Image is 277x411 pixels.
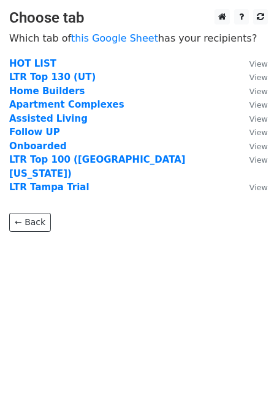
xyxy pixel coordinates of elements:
a: this Google Sheet [71,32,158,44]
small: View [249,73,268,82]
a: Onboarded [9,141,67,152]
a: View [237,99,268,110]
a: HOT LIST [9,58,56,69]
a: Assisted Living [9,113,88,124]
a: LTR Top 130 (UT) [9,72,96,83]
small: View [249,155,268,165]
p: Which tab of has your recipients? [9,32,268,45]
small: View [249,59,268,68]
a: Follow UP [9,127,60,138]
a: Home Builders [9,86,85,97]
a: View [237,141,268,152]
small: View [249,114,268,124]
small: View [249,128,268,137]
a: LTR Top 100 ([GEOGRAPHIC_DATA][US_STATE]) [9,154,186,179]
a: View [237,86,268,97]
a: View [237,182,268,193]
small: View [249,100,268,109]
a: View [237,154,268,165]
h3: Choose tab [9,9,268,27]
a: ← Back [9,213,51,232]
a: View [237,113,268,124]
a: View [237,58,268,69]
a: LTR Tampa Trial [9,182,89,193]
a: View [237,127,268,138]
a: Apartment Complexes [9,99,124,110]
a: View [237,72,268,83]
small: View [249,142,268,151]
small: View [249,87,268,96]
small: View [249,183,268,192]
